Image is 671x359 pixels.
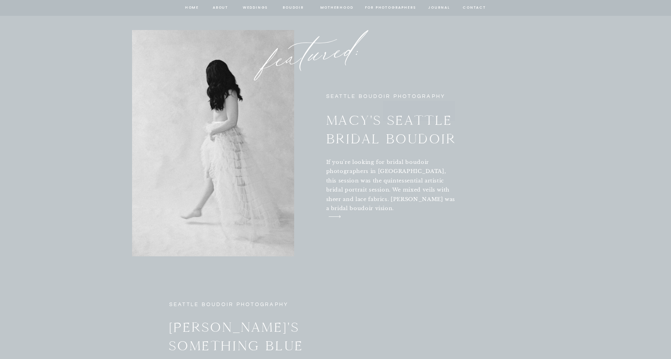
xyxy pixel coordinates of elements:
[169,300,303,310] h2: Seattle Boudoir PhotographY
[320,4,353,11] a: Motherhood
[242,4,269,11] a: Weddings
[326,92,453,103] h2: Seattle Boudoir PhotographY
[185,4,200,11] a: home
[169,318,360,358] a: [PERSON_NAME]'s Something Blue Bridal Boudoir
[212,4,229,11] a: about
[462,4,487,11] a: contact
[231,20,403,95] h2: featured:
[427,4,452,11] a: journal
[365,4,416,11] a: for photographers
[326,111,474,147] a: Macy's Seattle Bridal Boudoir
[326,158,457,204] a: If you're looking for bridal boudoir photographers in [GEOGRAPHIC_DATA], this session was the qui...
[282,4,305,11] a: BOUDOIR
